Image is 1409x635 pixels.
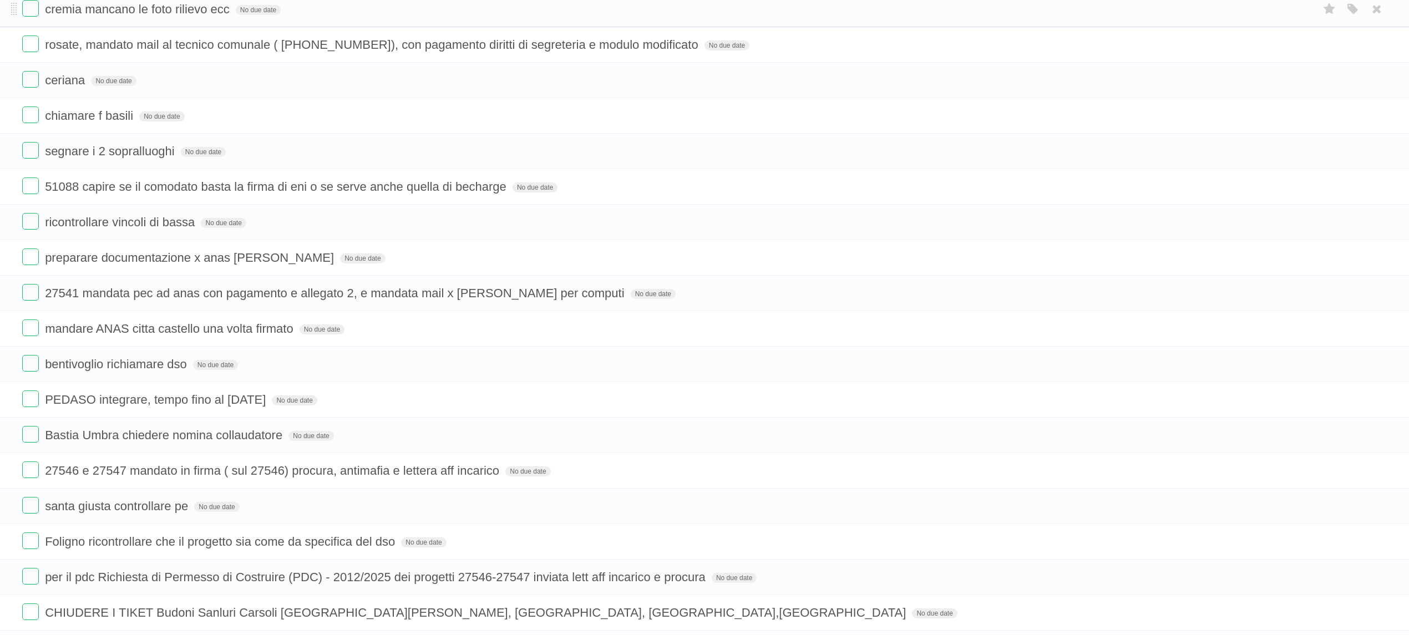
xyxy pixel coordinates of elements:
span: PEDASO integrare, tempo fino al [DATE] [45,393,268,407]
span: No due date [193,360,238,370]
span: ceriana [45,73,88,87]
span: No due date [91,76,136,86]
span: No due date [712,573,757,583]
label: Done [22,248,39,265]
label: Done [22,532,39,549]
label: Done [22,355,39,372]
span: 27546 e 27547 mandato in firma ( sul 27546) procura, antimafia e lettera aff incarico [45,464,502,477]
span: rosate, mandato mail al tecnico comunale ( [PHONE_NUMBER]), con pagamento diritti di segreteria e... [45,38,701,52]
span: mandare ANAS citta castello una volta firmato [45,322,296,336]
span: No due date [201,218,246,228]
span: chiamare f basili [45,109,136,123]
span: No due date [300,324,344,334]
span: No due date [236,5,281,15]
label: Done [22,142,39,159]
span: No due date [912,608,957,618]
span: ricontrollare vincoli di bassa [45,215,197,229]
span: No due date [631,289,676,299]
label: Done [22,319,39,336]
span: cremia mancano le foto rilievo ecc [45,2,232,16]
span: CHIUDERE I TIKET Budoni Sanluri Carsoli [GEOGRAPHIC_DATA][PERSON_NAME], [GEOGRAPHIC_DATA], [GEOGR... [45,606,909,619]
span: per il pdc Richiesta di Permesso di Costruire (PDC) - 2012/2025 dei progetti 27546-27547 inviata ... [45,570,708,584]
span: No due date [181,147,226,157]
span: No due date [401,537,446,547]
span: Foligno ricontrollare che il progetto sia come da specifica del dso [45,535,398,548]
span: 51088 capire se il comodato basta la firma di eni o se serve anche quella di becharge [45,180,509,194]
label: Done [22,603,39,620]
label: Done [22,71,39,88]
label: Done [22,568,39,585]
span: preparare documentazione x anas [PERSON_NAME] [45,251,337,265]
label: Done [22,497,39,514]
label: Done [22,213,39,230]
span: bentivoglio richiamare dso [45,357,190,371]
label: Done [22,35,39,52]
span: No due date [288,431,333,441]
span: 27541 mandata pec ad anas con pagamento e allegato 2, e mandata mail x [PERSON_NAME] per computi [45,286,627,300]
label: Done [22,426,39,443]
label: Done [22,177,39,194]
span: santa giusta controllare pe [45,499,191,513]
span: No due date [704,40,749,50]
span: segnare i 2 sopralluoghi [45,144,178,158]
span: No due date [513,182,557,192]
label: Done [22,106,39,123]
label: Done [22,461,39,478]
span: No due date [194,502,239,512]
span: No due date [340,253,385,263]
span: No due date [139,111,184,121]
label: Done [22,284,39,301]
label: Done [22,390,39,407]
span: No due date [272,395,317,405]
span: No due date [505,466,550,476]
span: Bastia Umbra chiedere nomina collaudatore [45,428,285,442]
